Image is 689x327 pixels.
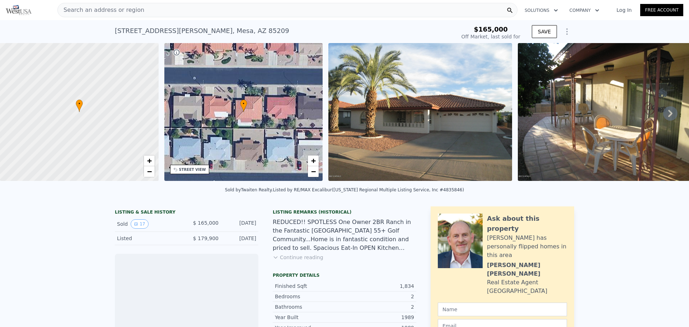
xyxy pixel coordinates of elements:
div: Bathrooms [275,303,344,310]
div: [GEOGRAPHIC_DATA] [487,287,547,295]
div: [DATE] [224,219,256,229]
div: Year Built [275,314,344,321]
div: Sold [117,219,181,229]
div: Finished Sqft [275,282,344,290]
a: Log In [608,6,640,14]
div: STREET VIEW [179,167,206,172]
span: • [76,101,83,107]
span: − [147,167,151,176]
a: Free Account [640,4,683,16]
span: • [240,101,247,107]
div: Listed [117,235,181,242]
button: Show Options [560,24,574,39]
div: • [240,99,247,112]
span: $ 179,900 [193,235,219,241]
button: Solutions [519,4,564,17]
a: Zoom in [308,155,319,166]
div: 2 [344,293,414,300]
span: − [311,167,316,176]
a: Zoom out [308,166,319,177]
div: Ask about this property [487,214,567,234]
div: REDUCED!! SPOTLESS One Owner 2BR Ranch in the Fantastic [GEOGRAPHIC_DATA] 55+ Golf Community...Ho... [273,218,416,252]
div: Listed by RE/MAX Excalibur ([US_STATE] Regional Multiple Listing Service, Inc #4835846) [273,187,464,192]
div: 1,834 [344,282,414,290]
div: [PERSON_NAME] [PERSON_NAME] [487,261,567,278]
input: Name [438,303,567,316]
img: Pellego [6,5,32,15]
span: $ 165,000 [193,220,219,226]
span: $165,000 [474,25,508,33]
div: • [76,99,83,112]
div: Bedrooms [275,293,344,300]
div: Off Market, last sold for [461,33,520,40]
div: 2 [344,303,414,310]
div: [DATE] [224,235,256,242]
div: Property details [273,272,416,278]
div: Real Estate Agent [487,278,538,287]
div: [PERSON_NAME] has personally flipped homes in this area [487,234,567,260]
img: Sale: 14398423 Parcel: 9030573 [328,43,512,181]
a: Zoom in [144,155,155,166]
span: + [147,156,151,165]
div: 1989 [344,314,414,321]
span: + [311,156,316,165]
div: [STREET_ADDRESS][PERSON_NAME] , Mesa , AZ 85209 [115,26,289,36]
button: Continue reading [273,254,323,261]
span: Search an address or region [58,6,144,14]
a: Zoom out [144,166,155,177]
div: Listing Remarks (Historical) [273,209,416,215]
button: Company [564,4,605,17]
div: Sold by Twaiten Realty . [225,187,273,192]
button: SAVE [532,25,557,38]
button: View historical data [131,219,148,229]
div: LISTING & SALE HISTORY [115,209,258,216]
